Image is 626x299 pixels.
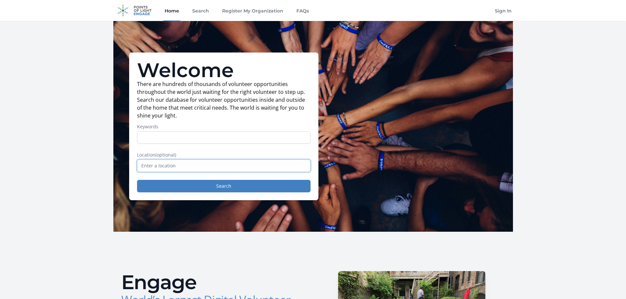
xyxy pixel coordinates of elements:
span: (optional) [155,152,176,158]
label: Keywords [137,123,311,130]
input: Enter a location [137,160,311,172]
h1: Welcome [137,60,311,80]
label: Location [137,152,311,158]
button: Search [137,180,311,192]
h2: Engage [121,272,308,292]
p: There are hundreds of thousands of volunteer opportunities throughout the world just waiting for ... [137,80,311,119]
